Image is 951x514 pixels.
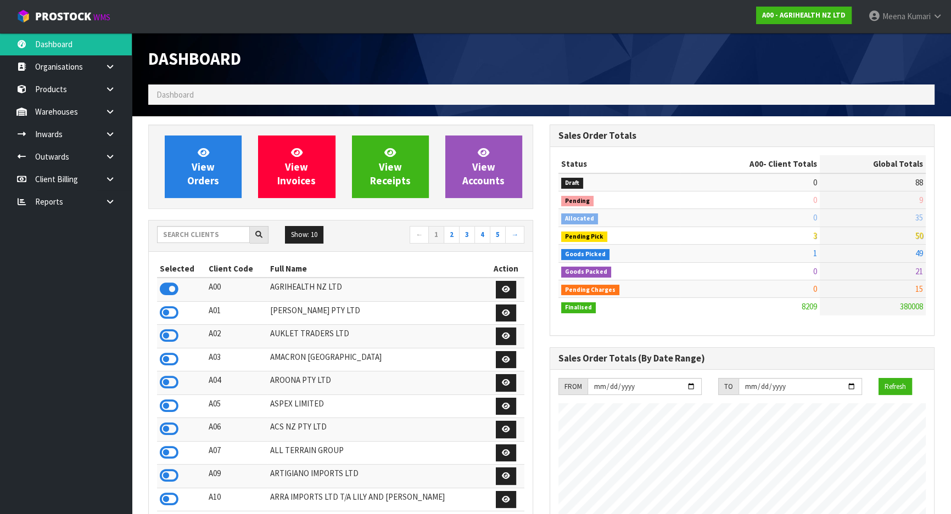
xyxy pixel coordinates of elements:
td: AGRIHEALTH NZ LTD [267,278,488,301]
a: 4 [474,226,490,244]
span: 88 [915,177,923,188]
span: Goods Picked [561,249,609,260]
th: Selected [157,260,206,278]
span: Finalised [561,302,596,313]
span: 21 [915,266,923,276]
a: ← [410,226,429,244]
th: Client Code [206,260,267,278]
a: 2 [444,226,460,244]
td: A06 [206,418,267,442]
td: ALL TERRAIN GROUP [267,441,488,465]
a: ViewInvoices [258,135,335,198]
a: 5 [490,226,506,244]
th: Full Name [267,260,488,278]
td: AUKLET TRADERS LTD [267,325,488,348]
h3: Sales Order Totals (By Date Range) [558,353,926,364]
button: Refresh [879,378,912,396]
th: Global Totals [820,155,926,173]
span: 0 [813,195,817,205]
th: Status [558,155,680,173]
span: 1 [813,248,817,258]
h3: Sales Order Totals [558,131,926,141]
span: 9 [919,195,923,205]
a: 3 [459,226,475,244]
span: 3 [813,230,817,241]
td: A05 [206,394,267,418]
span: A00 [749,159,763,169]
nav: Page navigation [349,226,525,245]
td: ASPEX LIMITED [267,394,488,418]
a: ViewReceipts [352,135,429,198]
span: Dashboard [156,89,194,100]
td: ACS NZ PTY LTD [267,418,488,442]
td: A00 [206,278,267,301]
a: → [505,226,524,244]
span: View Receipts [370,146,411,187]
th: Action [488,260,524,278]
span: Kumari [907,11,931,21]
img: cube-alt.png [16,9,30,23]
span: 49 [915,248,923,258]
td: A04 [206,371,267,395]
a: ViewOrders [165,135,242,198]
td: A09 [206,465,267,488]
span: 50 [915,230,923,241]
div: FROM [558,378,588,396]
span: 8209 [802,301,817,312]
span: Draft [561,178,583,189]
span: 380008 [900,301,923,312]
a: A00 - AGRIHEALTH NZ LTD [756,7,852,24]
span: 0 [813,284,817,294]
td: [PERSON_NAME] PTY LTD [267,301,488,325]
button: Show: 10 [285,226,323,244]
span: 35 [915,212,923,223]
td: AMACRON [GEOGRAPHIC_DATA] [267,348,488,371]
td: AROONA PTY LTD [267,371,488,395]
span: 15 [915,284,923,294]
span: View Accounts [462,146,505,187]
a: ViewAccounts [445,135,522,198]
span: View Orders [187,146,219,187]
th: - Client Totals [680,155,820,173]
td: A07 [206,441,267,465]
span: ProStock [35,9,91,24]
span: Allocated [561,213,598,224]
span: Pending [561,196,594,207]
span: 0 [813,212,817,223]
span: 0 [813,177,817,188]
input: Search clients [157,226,250,243]
span: Dashboard [148,48,241,69]
span: Pending Pick [561,231,607,242]
td: A01 [206,301,267,325]
span: Goods Packed [561,267,611,278]
td: ARRA IMPORTS LTD T/A LILY AND [PERSON_NAME] [267,488,488,511]
small: WMS [93,12,110,22]
span: View Invoices [277,146,316,187]
td: A02 [206,325,267,348]
strong: A00 - AGRIHEALTH NZ LTD [762,10,846,20]
td: ARTIGIANO IMPORTS LTD [267,465,488,488]
td: A10 [206,488,267,511]
span: Pending Charges [561,285,619,296]
td: A03 [206,348,267,371]
span: 0 [813,266,817,276]
div: TO [718,378,739,396]
span: Meena [882,11,905,21]
a: 1 [428,226,444,244]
